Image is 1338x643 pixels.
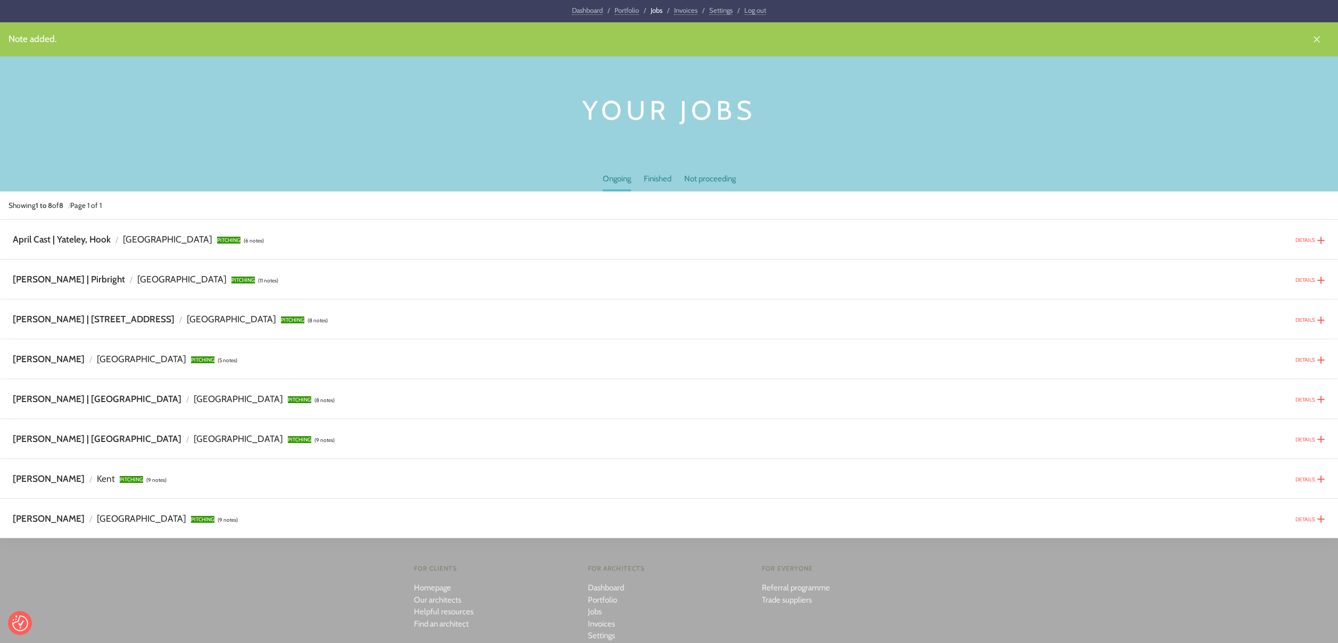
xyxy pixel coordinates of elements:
span: (6 notes) [244,237,264,244]
span: [GEOGRAPHIC_DATA] [123,233,212,245]
span: / [608,6,610,14]
span: / [667,6,669,14]
div: Showing of Page 1 of 1 [9,200,102,211]
span: [GEOGRAPHIC_DATA] [137,273,227,285]
a: Click to view details [1317,233,1325,243]
a: DETAILS [1295,396,1315,403]
span: PITCHING [231,277,255,283]
a: DETAILS [1295,277,1315,283]
a: Settings [709,6,733,15]
button: Consent Preferences [12,615,28,631]
span: / [644,6,646,14]
span: [GEOGRAPHIC_DATA] [194,433,283,444]
img: DETAILS [1317,515,1325,523]
span: / [737,6,739,14]
span: (8 notes) [308,317,328,324]
h1: Your jobs [405,90,933,130]
span: / [130,275,132,285]
a: DETAILS [1295,476,1315,483]
span: [GEOGRAPHIC_DATA] [187,313,276,324]
img: Revisit consent button [12,615,28,631]
a: Not proceeding [684,173,736,189]
span: / [68,201,70,210]
span: PITCHING [288,436,311,443]
span: PITCHING [191,356,214,363]
span: [PERSON_NAME] | [GEOGRAPHIC_DATA] [13,393,181,404]
a: Click to view details [1317,513,1325,522]
span: PITCHING [281,316,304,323]
img: DETAILS [1317,356,1325,364]
span: / [186,435,189,444]
span: April Cast | Yateley, Hook [13,233,111,245]
span: (9 notes) [146,477,167,483]
span: [PERSON_NAME] [13,353,85,364]
a: Click to view details [1317,273,1325,283]
span: (9 notes) [218,516,238,523]
span: PITCHING [191,516,214,523]
img: DETAILS [1317,316,1325,324]
a: Click to view details [1317,433,1325,442]
a: Dashboard [588,583,624,592]
a: Find an architect [414,619,469,629]
strong: 8 [59,201,63,210]
span: / [89,355,92,364]
span: PITCHING [288,396,311,403]
span: (8 notes) [314,397,335,404]
a: Dashboard [572,6,603,15]
a: Click to view details [1317,393,1325,403]
span: Kent [97,473,115,484]
a: Click to view details [1317,313,1325,323]
span: [GEOGRAPHIC_DATA] [194,393,283,404]
span: Note added. [9,32,1329,46]
img: DETAILS [1317,276,1325,285]
span: [PERSON_NAME] | [STREET_ADDRESS] [13,313,174,324]
a: Click to view details [1317,353,1325,363]
a: DETAILS [1295,316,1315,323]
a: DETAILS [1295,237,1315,244]
span: [PERSON_NAME] [13,473,85,484]
a: Trade suppliers [762,595,812,605]
a: Click to view details [1317,473,1325,482]
img: DETAILS [1317,475,1325,483]
span: / [89,514,92,524]
span: [GEOGRAPHIC_DATA] [97,353,186,364]
a: DETAILS [1295,436,1315,443]
span: PITCHING [217,237,240,244]
a: Invoices [588,619,615,629]
h4: For everyone [762,564,919,573]
img: Close [1312,35,1321,44]
a: Portfolio [614,6,639,15]
span: [PERSON_NAME] [13,513,85,524]
a: Invoices [674,6,697,15]
a: Settings [588,631,615,640]
span: [GEOGRAPHIC_DATA] [97,513,186,524]
strong: 1 to 8 [36,201,52,210]
img: DETAILS [1317,236,1325,245]
a: Our architects [414,595,461,605]
span: / [115,235,118,245]
span: [PERSON_NAME] | [GEOGRAPHIC_DATA] [13,433,181,444]
span: (9 notes) [314,437,335,444]
a: Ongoing [603,173,631,191]
a: DETAILS [1295,356,1315,363]
span: / [186,395,189,404]
span: (5 notes) [218,357,237,364]
span: / [702,6,704,14]
img: DETAILS [1317,435,1325,444]
a: Jobs [588,607,602,616]
img: DETAILS [1317,395,1325,404]
span: / [89,474,92,484]
a: Portfolio [588,595,617,605]
span: (11 notes) [258,277,278,284]
h4: For Architects [588,564,745,573]
a: Homepage [414,583,451,592]
a: Jobs [651,6,662,14]
a: Referral programme [762,583,830,592]
span: [PERSON_NAME] | Pirbright [13,273,125,285]
a: Helpful resources [414,607,473,616]
h4: For Clients [414,564,571,573]
a: Finished [644,173,671,189]
span: PITCHING [120,476,143,483]
a: Log out [744,6,766,15]
span: / [179,315,182,324]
